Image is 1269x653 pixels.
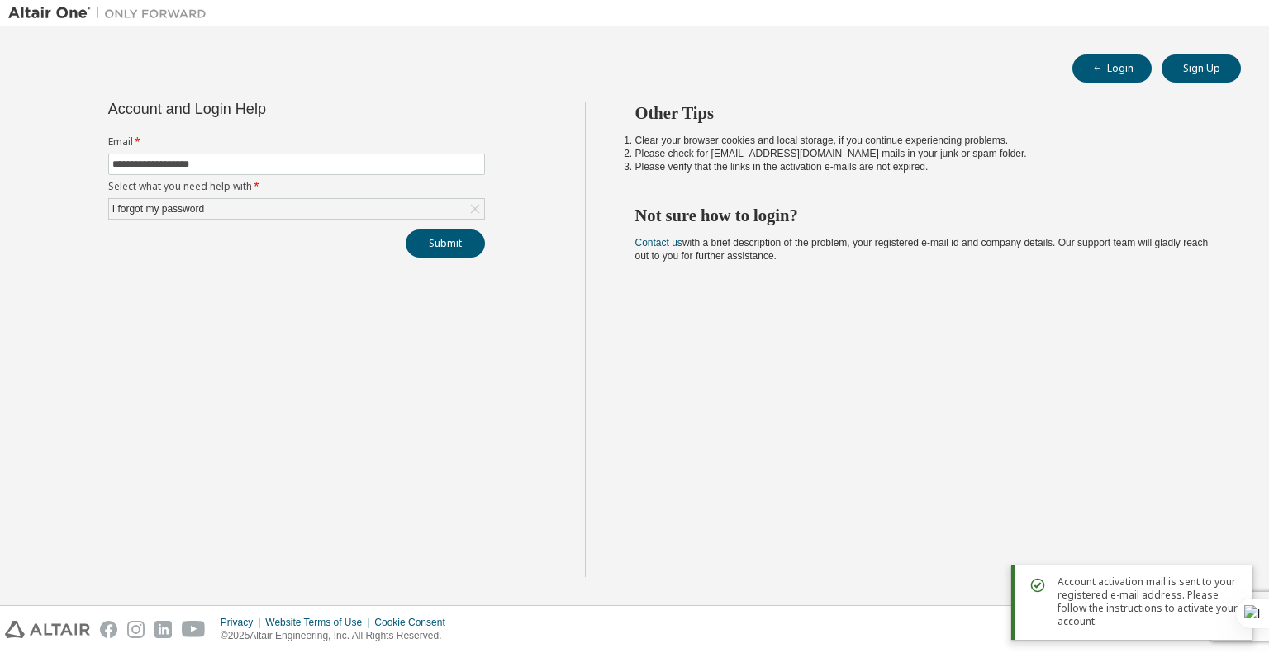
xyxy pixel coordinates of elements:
[265,616,374,629] div: Website Terms of Use
[108,135,485,149] label: Email
[406,229,485,258] button: Submit
[635,160,1212,173] li: Please verify that the links in the activation e-mails are not expired.
[635,237,1209,262] span: with a brief description of the problem, your registered e-mail id and company details. Our suppo...
[127,621,145,638] img: instagram.svg
[635,102,1212,124] h2: Other Tips
[8,5,215,21] img: Altair One
[221,629,455,643] p: © 2025 Altair Engineering, Inc. All Rights Reserved.
[1057,575,1239,628] span: Account activation mail is sent to your registered e-mail address. Please follow the instructions...
[100,621,117,638] img: facebook.svg
[110,200,207,218] div: I forgot my password
[635,147,1212,160] li: Please check for [EMAIL_ADDRESS][DOMAIN_NAME] mails in your junk or spam folder.
[635,205,1212,226] h2: Not sure how to login?
[635,237,682,248] a: Contact us
[1162,54,1241,83] button: Sign Up
[108,180,485,193] label: Select what you need help with
[154,621,172,638] img: linkedin.svg
[374,616,454,629] div: Cookie Consent
[109,199,484,219] div: I forgot my password
[182,621,206,638] img: youtube.svg
[635,134,1212,147] li: Clear your browser cookies and local storage, if you continue experiencing problems.
[108,102,410,116] div: Account and Login Help
[221,616,265,629] div: Privacy
[5,621,90,638] img: altair_logo.svg
[1072,54,1152,83] button: Login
